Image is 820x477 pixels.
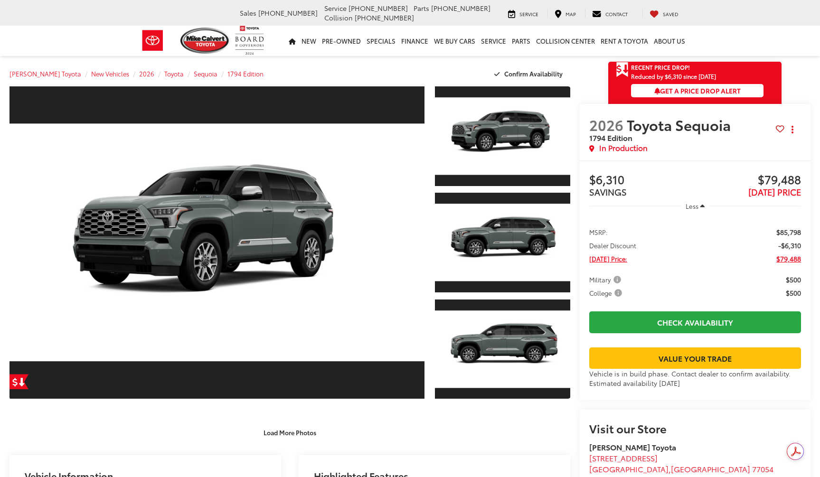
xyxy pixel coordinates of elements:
[608,62,782,73] a: Get Price Drop Alert Recent Price Drop!
[349,3,408,13] span: [PHONE_NUMBER]
[398,26,431,56] a: Finance
[786,275,801,284] span: $500
[663,10,679,18] span: Saved
[589,114,623,135] span: 2026
[589,452,658,463] span: [STREET_ADDRESS]
[589,275,623,284] span: Military
[589,288,625,298] button: College
[598,26,651,56] a: Rent a Toyota
[431,26,478,56] a: WE BUY CARS
[364,26,398,56] a: Specials
[324,13,353,22] span: Collision
[631,63,690,71] span: Recent Price Drop!
[776,227,801,237] span: $85,798
[752,463,773,474] span: 77054
[589,275,624,284] button: Military
[319,26,364,56] a: Pre-Owned
[671,463,750,474] span: [GEOGRAPHIC_DATA]
[589,254,627,263] span: [DATE] Price:
[180,28,231,54] img: Mike Calvert Toyota
[748,186,801,198] span: [DATE] PRICE
[431,3,490,13] span: [PHONE_NUMBER]
[286,26,299,56] a: Home
[599,142,648,153] span: In Production
[589,441,676,452] strong: [PERSON_NAME] Toyota
[257,424,323,440] button: Load More Photos
[589,288,624,298] span: College
[414,3,429,13] span: Parts
[5,124,429,362] img: 2026 Toyota Sequoia 1794 Edition
[139,69,154,78] a: 2026
[91,69,129,78] a: New Vehicles
[566,10,576,18] span: Map
[589,463,773,474] span: ,
[164,69,184,78] a: Toyota
[786,288,801,298] span: $500
[627,114,734,135] span: Toyota Sequoia
[9,85,424,400] a: Expand Photo 0
[194,69,217,78] a: Sequoia
[240,8,256,18] span: Sales
[589,186,627,198] span: SAVINGS
[489,65,570,82] button: Confirm Availability
[434,204,571,281] img: 2026 Toyota Sequoia 1794 Edition
[509,26,533,56] a: Parts
[435,85,570,187] a: Expand Photo 1
[631,73,763,79] span: Reduced by $6,310 since [DATE]
[324,3,347,13] span: Service
[654,86,741,95] span: Get a Price Drop Alert
[435,192,570,293] a: Expand Photo 2
[135,25,170,56] img: Toyota
[695,173,801,187] span: $79,488
[434,310,571,388] img: 2026 Toyota Sequoia 1794 Edition
[778,241,801,250] span: -$6,310
[589,463,669,474] span: [GEOGRAPHIC_DATA]
[792,126,793,133] span: dropdown dots
[504,69,563,78] span: Confirm Availability
[519,10,538,18] span: Service
[589,422,801,434] h2: Visit our Store
[585,9,635,18] a: Contact
[589,173,695,187] span: $6,310
[434,97,571,175] img: 2026 Toyota Sequoia 1794 Edition
[686,202,698,210] span: Less
[501,9,546,18] a: Service
[642,9,686,18] a: My Saved Vehicles
[355,13,414,22] span: [PHONE_NUMBER]
[589,347,801,369] a: Value Your Trade
[533,26,598,56] a: Collision Center
[616,62,628,78] span: Get Price Drop Alert
[589,311,801,333] a: Check Availability
[258,8,318,18] span: [PHONE_NUMBER]
[784,121,801,138] button: Actions
[9,374,28,389] a: Get Price Drop Alert
[605,10,628,18] span: Contact
[589,241,636,250] span: Dealer Discount
[651,26,688,56] a: About Us
[435,299,570,400] a: Expand Photo 3
[9,69,81,78] a: [PERSON_NAME] Toyota
[681,197,709,215] button: Less
[547,9,583,18] a: Map
[776,254,801,263] span: $79,488
[478,26,509,56] a: Service
[589,132,632,143] span: 1794 Edition
[589,369,801,388] div: Vehicle is in build phase. Contact dealer to confirm availability. Estimated availability [DATE]
[589,227,608,237] span: MSRP:
[227,69,264,78] a: 1794 Edition
[299,26,319,56] a: New
[589,452,773,474] a: [STREET_ADDRESS] [GEOGRAPHIC_DATA],[GEOGRAPHIC_DATA] 77054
